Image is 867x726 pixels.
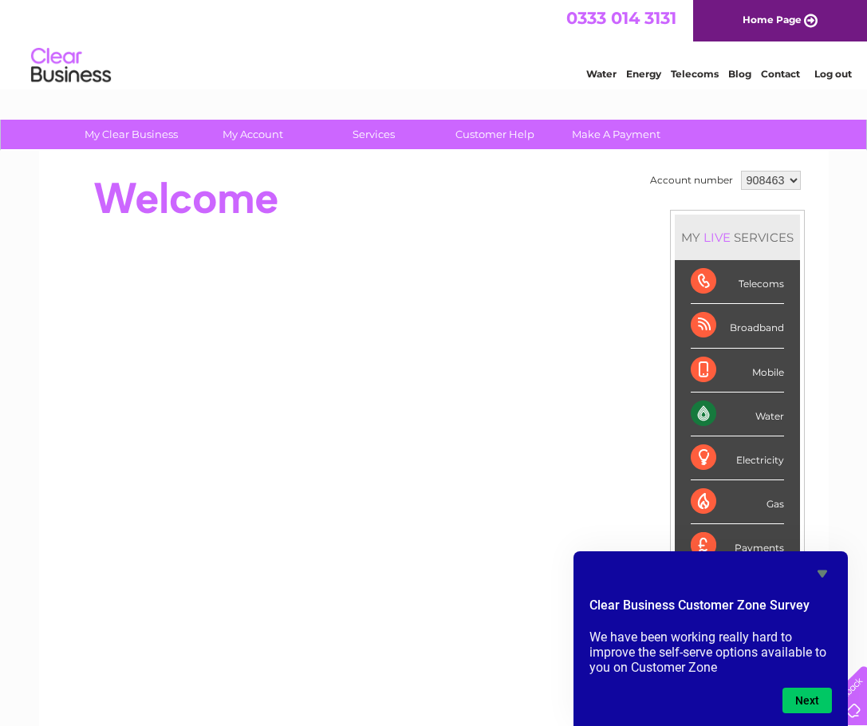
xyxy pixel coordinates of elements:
a: Make A Payment [550,120,682,149]
a: 0333 014 3131 [566,8,676,28]
a: Services [308,120,439,149]
div: MY SERVICES [675,215,800,260]
div: Broadband [691,304,784,348]
h2: Clear Business Customer Zone Survey [589,596,832,623]
a: Customer Help [429,120,561,149]
a: Contact [761,68,800,80]
a: Water [586,68,617,80]
div: Gas [691,480,784,524]
div: Clear Business Customer Zone Survey [589,564,832,713]
div: Water [691,393,784,436]
div: Payments [691,524,784,567]
a: Energy [626,68,661,80]
button: Hide survey [813,564,832,583]
p: We have been working really hard to improve the self-serve options available to you on Customer Zone [589,629,832,675]
button: Next question [782,688,832,713]
div: Electricity [691,436,784,480]
a: My Account [187,120,318,149]
td: Account number [646,167,737,194]
a: Log out [814,68,852,80]
a: My Clear Business [65,120,197,149]
a: Blog [728,68,751,80]
div: Mobile [691,349,784,393]
a: Telecoms [671,68,719,80]
div: LIVE [700,230,734,245]
div: Telecoms [691,260,784,304]
div: Clear Business is a trading name of Verastar Limited (registered in [GEOGRAPHIC_DATA] No. 3667643... [57,9,811,77]
img: logo.png [30,41,112,90]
